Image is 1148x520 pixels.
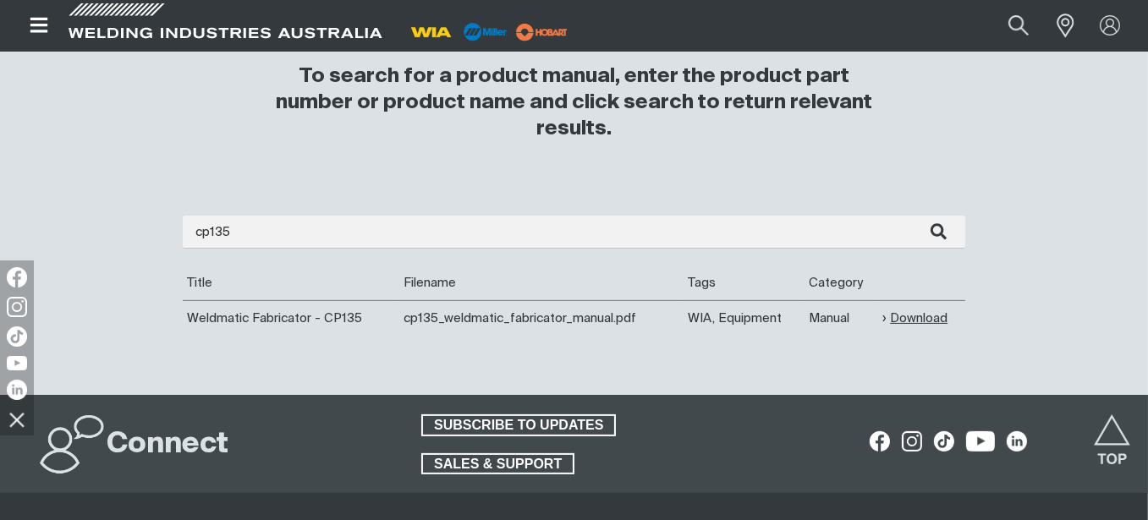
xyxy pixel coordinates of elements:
[107,426,228,463] h2: Connect
[969,7,1047,45] input: Product name or item number...
[423,453,573,475] span: SALES & SUPPORT
[421,453,574,475] a: SALES & SUPPORT
[7,326,27,347] img: TikTok
[684,265,805,301] th: Tags
[183,301,399,337] td: Weldmatic Fabricator - CP135
[805,265,878,301] th: Category
[423,414,614,436] span: SUBSCRIBE TO UPDATES
[990,7,1047,45] button: Search products
[805,301,878,337] td: Manual
[1093,414,1131,452] button: Scroll to top
[511,25,573,38] a: miller
[7,297,27,317] img: Instagram
[183,216,965,249] input: Enter search...
[882,309,948,328] a: Download
[267,63,881,142] h3: To search for a product manual, enter the product part number or product name and click search to...
[183,265,399,301] th: Title
[511,19,573,45] img: miller
[399,265,684,301] th: Filename
[684,301,805,337] td: WIA, Equipment
[7,380,27,400] img: LinkedIn
[421,414,616,436] a: SUBSCRIBE TO UPDATES
[7,267,27,287] img: Facebook
[399,301,684,337] td: cp135_weldmatic_fabricator_manual.pdf
[7,356,27,370] img: YouTube
[3,405,31,434] img: hide socials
